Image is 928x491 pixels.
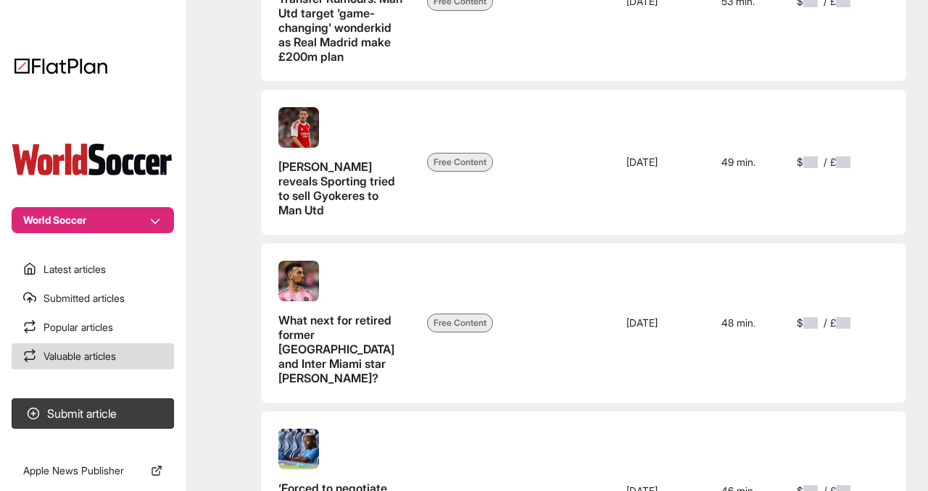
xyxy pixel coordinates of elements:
a: Submitted articles [12,285,174,311]
span: [PERSON_NAME] reveals Sporting tried to sell Gyokeres to Man Utd [278,159,395,217]
a: Latest articles [12,256,174,282]
a: What next for retired former [GEOGRAPHIC_DATA] and Inter Miami star [PERSON_NAME]? [278,261,404,385]
td: 49 min. [710,90,785,235]
img: Fabrizio Romano reveals Sporting tried to sell Gyokeres to Man Utd [278,107,319,148]
span: What next for retired former Barcelona and Inter Miami star Sergio Busquets? [278,313,404,385]
img: Logo [14,58,107,74]
a: Popular articles [12,314,174,340]
img: ‘Forced to negotiate while my father died’ – Osimhen reveals heartbreak behind Napoli transfer [278,429,319,469]
button: World Soccer [12,207,174,233]
td: [DATE] [615,243,710,403]
a: Apple News Publisher [12,458,174,484]
span: Free Content [427,153,493,172]
span: Free Content [427,314,493,332]
span: What next for retired former [GEOGRAPHIC_DATA] and Inter Miami star [PERSON_NAME]? [278,313,394,385]
span: Fabrizio Romano reveals Sporting tried to sell Gyokeres to Man Utd [278,159,404,217]
a: [PERSON_NAME] reveals Sporting tried to sell Gyokeres to Man Utd [278,107,404,217]
td: [DATE] [615,90,710,235]
img: What next for retired former Barcelona and Inter Miami star Sergio Busquets? [278,261,319,301]
img: Publication Logo [12,141,174,178]
span: $ / £ [797,316,856,330]
td: 48 min. [710,243,785,403]
a: Valuable articles [12,343,174,369]
button: Submit article [12,398,174,429]
span: $ / £ [797,155,856,169]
